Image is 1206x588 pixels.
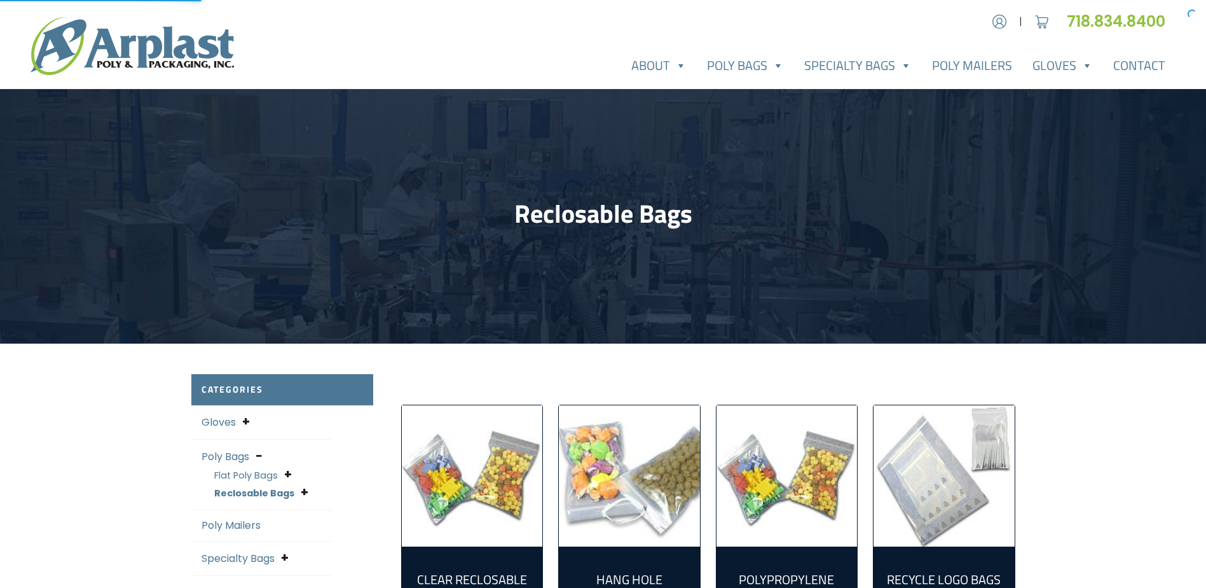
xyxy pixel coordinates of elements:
h2: Recycle Logo Bags [884,572,1004,587]
img: Hang Hole Reclosable Bags [559,405,700,547]
a: Gloves [202,415,236,430]
a: Poly Bags [202,449,249,464]
a: Poly Bags [697,53,794,78]
span: | [1019,14,1022,29]
a: Visit product category Hang Hole Reclosable Bags [559,405,700,547]
a: Visit product category Polypropylene Reclosable Bags [716,405,858,547]
a: Poly Mailers [202,518,261,533]
a: About [621,53,697,78]
a: Specialty Bags [202,551,275,566]
a: 718.834.8400 [1067,11,1175,32]
a: Poly Mailers [922,53,1022,78]
img: Polypropylene Reclosable Bags [716,405,858,547]
a: Visit product category Recycle Logo Bags [874,405,1015,547]
h2: Categories [191,374,373,405]
a: Contact [1103,53,1175,78]
a: Gloves [1022,53,1103,78]
h1: Reclosable Bags [191,199,1015,229]
img: Recycle Logo Bags [874,405,1015,547]
img: logo [31,17,234,75]
a: Flat Poly Bags [214,469,278,482]
a: Visit product category Clear Reclosable Poly Bags [402,405,543,547]
img: Clear Reclosable Poly Bags [402,405,543,547]
a: Specialty Bags [794,53,922,78]
a: Reclosable Bags [214,487,294,500]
